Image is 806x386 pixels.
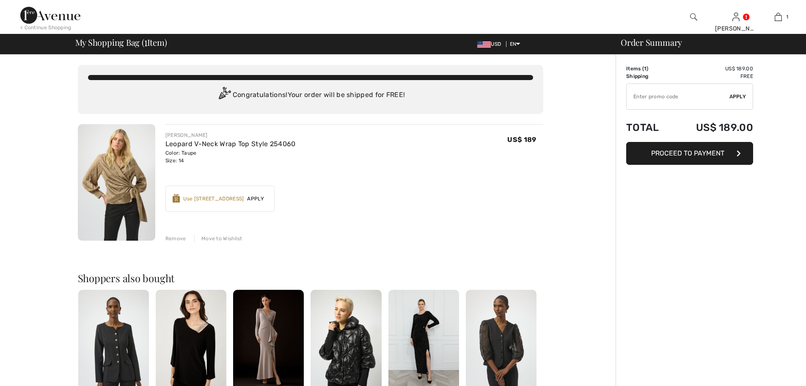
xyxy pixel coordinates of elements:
img: US Dollar [477,41,491,48]
img: Congratulation2.svg [216,87,233,104]
img: Leopard V-Neck Wrap Top Style 254060 [78,124,155,241]
div: < Continue Shopping [20,24,72,31]
div: Use [STREET_ADDRESS] [183,195,244,203]
div: Move to Wishlist [194,235,242,242]
a: Sign In [732,13,740,21]
a: Leopard V-Neck Wrap Top Style 254060 [165,140,296,148]
img: search the website [690,12,697,22]
h2: Shoppers also bought [78,273,543,283]
img: Reward-Logo.svg [173,194,180,203]
div: Order Summary [611,38,801,47]
span: EN [510,41,520,47]
img: 1ère Avenue [20,7,80,24]
span: Proceed to Payment [651,149,724,157]
td: Free [672,72,753,80]
td: Shipping [626,72,672,80]
span: USD [477,41,504,47]
button: Proceed to Payment [626,142,753,165]
span: My Shopping Bag ( Item) [75,38,167,47]
span: US$ 189 [507,136,536,144]
td: Total [626,113,672,142]
img: My Info [732,12,740,22]
input: Promo code [627,84,729,109]
div: Congratulations! Your order will be shipped for FREE! [88,87,533,104]
span: 1 [644,66,646,72]
div: [PERSON_NAME] [715,24,756,33]
span: 1 [144,36,147,47]
td: US$ 189.00 [672,65,753,72]
td: US$ 189.00 [672,113,753,142]
div: Remove [165,235,186,242]
span: Apply [244,195,267,203]
a: 1 [757,12,799,22]
span: Apply [729,93,746,100]
div: Color: Taupe Size: 14 [165,149,296,164]
td: Items ( ) [626,65,672,72]
img: My Bag [775,12,782,22]
span: 1 [786,13,788,21]
div: [PERSON_NAME] [165,131,296,139]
